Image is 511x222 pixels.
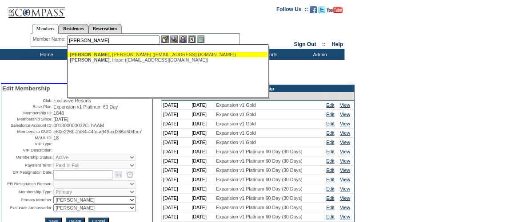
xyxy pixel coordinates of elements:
a: View [340,140,350,145]
td: [DATE] [190,101,214,110]
span: Expansion v1 Gold [216,112,255,117]
span: Expansion v1 Platinum 60 Day (30 Days) [216,195,302,201]
a: Edit [326,177,334,182]
a: Edit [326,121,334,126]
td: [DATE] [161,156,190,166]
a: View [340,158,350,164]
span: Expansion v1 Gold [216,121,255,126]
td: Membership GUID: [2,129,52,134]
a: Edit [326,167,334,173]
td: Membership Status: [2,154,52,161]
a: Open the time view popup. [125,170,135,179]
a: Residences [59,24,88,33]
td: Home [20,49,71,60]
a: Help [331,41,343,47]
a: Edit [326,130,334,136]
a: View [340,102,350,108]
span: Exclusive Resorts [53,98,91,103]
a: Subscribe to our YouTube Channel [327,9,343,14]
span: [PERSON_NAME] [70,57,109,62]
div: , [PERSON_NAME] ([EMAIL_ADDRESS][DOMAIN_NAME]) [70,52,265,57]
td: [DATE] [190,119,214,129]
a: View [340,195,350,201]
span: Expansion v1 Platinum 60 Day (30 Days) [216,149,302,154]
a: View [340,167,350,173]
span: e60e226b-2d84-44fc-a949-cd366d604bc7 [53,129,142,134]
td: Membership Since: [2,117,52,122]
td: Salesforce Account ID: [2,123,52,128]
td: ER Resignation Date: [2,170,52,179]
a: Edit [326,149,334,154]
td: Membership ID: [2,110,52,116]
a: Sign Out [294,41,316,47]
td: Admin [293,49,344,60]
td: [DATE] [190,212,214,222]
td: [DATE] [161,110,190,119]
td: [DATE] [161,101,190,110]
td: Follow Us :: [276,5,308,16]
div: , Hope ([EMAIL_ADDRESS][DOMAIN_NAME]) [70,57,265,62]
a: Edit [326,158,334,164]
span: Expansion v1 Platinum 60 Day (30 Days) [216,205,302,210]
td: Exclusive Ambassador: [2,204,52,211]
td: VIP Type: [2,141,52,147]
td: [DATE] [190,147,214,156]
td: [DATE] [161,138,190,147]
td: [DATE] [190,194,214,203]
a: Reservations [88,24,122,33]
a: Edit [326,214,334,219]
td: [DATE] [190,138,214,147]
a: View [340,214,350,219]
td: Payment Term: [2,162,52,169]
span: 001300000032CLbAAM [53,123,104,128]
td: [DATE] [190,184,214,194]
img: Subscribe to our YouTube Channel [327,7,343,13]
span: Edit Membership [2,85,50,92]
a: Edit [326,195,334,201]
img: Follow us on Twitter [318,6,325,13]
span: :: [322,41,326,47]
td: Base Plan: [2,104,52,109]
td: MAUL ID: [2,135,52,140]
td: [DATE] [190,175,214,184]
a: Edit [326,140,334,145]
span: 18 [53,135,59,140]
span: Expansion v1 Platinum 60 Day (30 Days) [216,177,302,182]
a: View [340,177,350,182]
img: b_calculator.gif [197,35,204,43]
a: View [340,112,350,117]
span: Expansion v1 Platinum 60 Day (30 Days) [216,214,302,219]
td: [DATE] [161,175,190,184]
td: [DATE] [190,156,214,166]
img: Impersonate [179,35,187,43]
span: Expansion v1 Platinum 60 Day [53,104,118,109]
img: Reservations [188,35,196,43]
img: Become our fan on Facebook [310,6,317,13]
a: Edit [326,102,334,108]
img: View [170,35,178,43]
img: b_edit.gif [161,35,169,43]
span: Expansion v1 Gold [216,140,255,145]
td: VIP Description: [2,148,52,153]
a: Edit [326,186,334,191]
span: Expansion v1 Platinum 60 Day (30 Days) [216,167,302,173]
td: [DATE] [161,212,190,222]
a: View [340,205,350,210]
a: View [340,186,350,191]
span: Expansion v1 Gold [216,102,255,108]
a: Become our fan on Facebook [310,9,317,14]
div: Member Name: [33,35,67,43]
td: [DATE] [161,147,190,156]
td: Primary Member: [2,196,52,203]
a: Edit [326,112,334,117]
span: Expansion v1 Platinum 60 Day (30 Days) [216,158,302,164]
td: [DATE] [161,119,190,129]
td: Club: [2,98,52,103]
td: [DATE] [190,129,214,138]
span: [DATE] [53,117,68,122]
td: [DATE] [190,166,214,175]
td: [DATE] [190,110,214,119]
td: [DATE] [161,194,190,203]
td: Membership Type: [2,188,52,195]
a: View [340,130,350,136]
